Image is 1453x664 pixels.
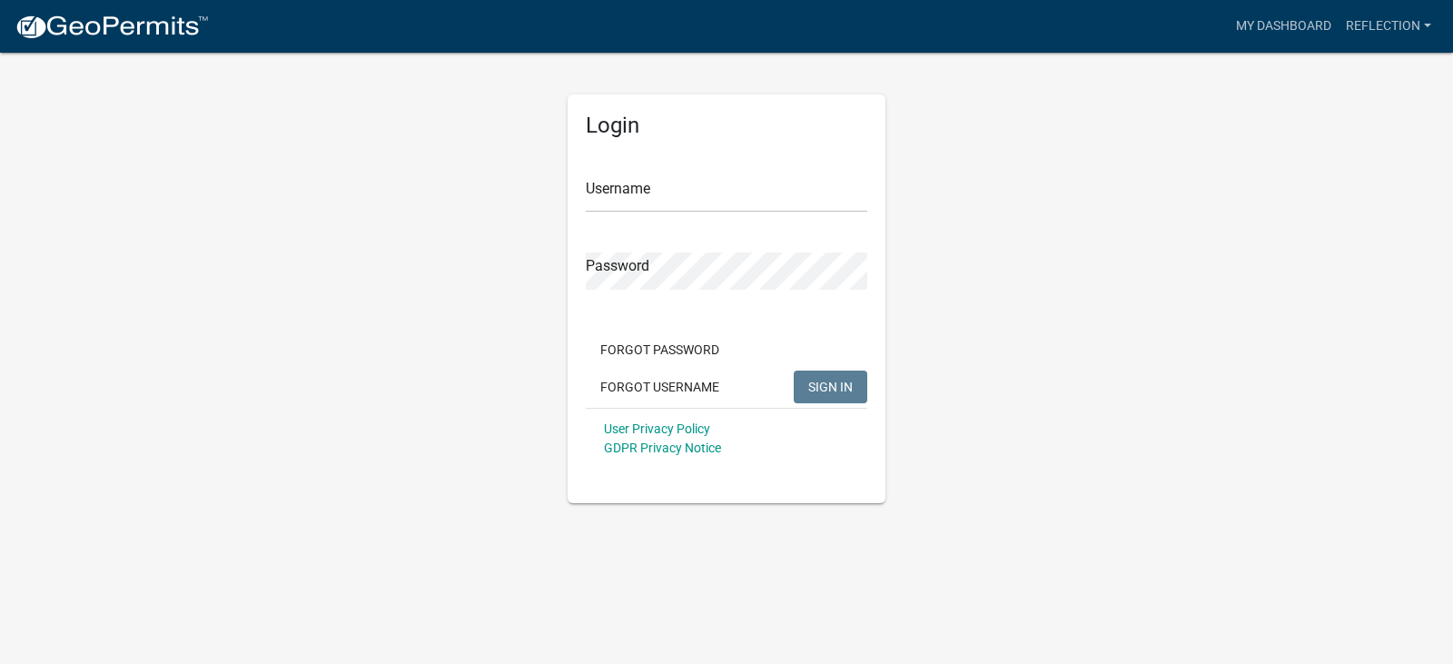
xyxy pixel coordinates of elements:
[808,379,853,393] span: SIGN IN
[604,441,721,455] a: GDPR Privacy Notice
[586,333,734,366] button: Forgot Password
[794,371,867,403] button: SIGN IN
[586,371,734,403] button: Forgot Username
[604,421,710,436] a: User Privacy Policy
[586,113,867,139] h5: Login
[1339,9,1438,44] a: Reflection
[1229,9,1339,44] a: My Dashboard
